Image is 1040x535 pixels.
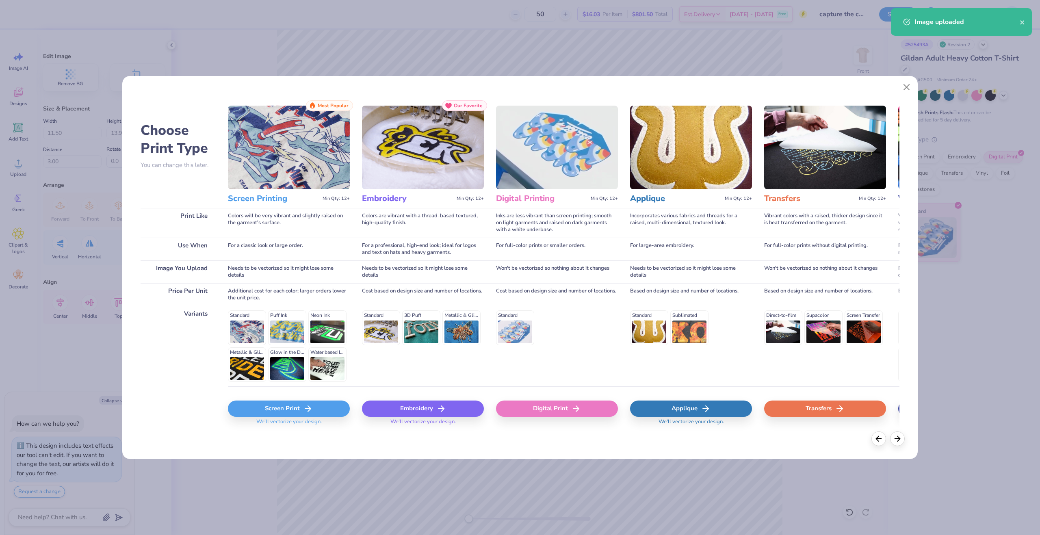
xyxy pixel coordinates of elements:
div: Vibrant colors with a smooth, slightly raised finish; vinyl prints have a consistent texture and ... [898,208,1020,238]
div: Cost based on design size and number of locations. [496,283,618,306]
div: Needs to be vectorized so it might lose some details [630,260,752,283]
div: Won't be vectorized so nothing about it changes [496,260,618,283]
div: Print Like [141,208,216,238]
span: Our Favorite [454,103,483,108]
div: Colors will be very vibrant and slightly raised on the garment's surface. [228,208,350,238]
h2: Choose Print Type [141,121,216,157]
div: Colors are vibrant with a thread-based textured, high-quality finish. [362,208,484,238]
img: Vinyl [898,106,1020,189]
div: Won't be vectorized so nothing about it changes [764,260,886,283]
h3: Applique [630,193,721,204]
span: Min Qty: 12+ [457,196,484,201]
div: Digital Print [496,401,618,417]
div: Applique [630,401,752,417]
img: Digital Printing [496,106,618,189]
div: Needs to be vectorized so it might lose some details [228,260,350,283]
h3: Digital Printing [496,193,587,204]
div: Incorporates various fabrics and threads for a raised, multi-dimensional, textured look. [630,208,752,238]
div: Based on design size and number of locations. [898,283,1020,306]
div: Screen Print [228,401,350,417]
span: Min Qty: 12+ [323,196,350,201]
div: For large-area embroidery. [630,238,752,260]
h3: Transfers [764,193,856,204]
div: Variants [141,306,216,386]
div: Based on design size and number of locations. [764,283,886,306]
h3: Embroidery [362,193,453,204]
img: Applique [630,106,752,189]
div: Needs to be vectorized so it might lose some details [362,260,484,283]
span: We'll vectorize your design. [655,418,727,430]
div: Image You Upload [141,260,216,283]
div: Cost based on design size and number of locations. [362,283,484,306]
img: Screen Printing [228,106,350,189]
div: For a professional, high-end look; ideal for logos and text on hats and heavy garments. [362,238,484,260]
div: For adding personalized custom names and numbers. [898,238,1020,260]
div: Needs to be vectorized so it might lose some details [898,260,1020,283]
div: For full-color prints or smaller orders. [496,238,618,260]
div: Transfers [764,401,886,417]
span: Min Qty: 12+ [725,196,752,201]
div: Vinyl [898,401,1020,417]
h3: Screen Printing [228,193,319,204]
span: Min Qty: 12+ [591,196,618,201]
div: For full-color prints without digital printing. [764,238,886,260]
button: Close [899,80,914,95]
img: Embroidery [362,106,484,189]
div: Inks are less vibrant than screen printing; smooth on light garments and raised on dark garments ... [496,208,618,238]
button: close [1020,17,1025,27]
div: Vibrant colors with a raised, thicker design since it is heat transferred on the garment. [764,208,886,238]
div: Image uploaded [914,17,1020,27]
img: Transfers [764,106,886,189]
div: Embroidery [362,401,484,417]
h3: Vinyl [898,193,990,204]
div: Price Per Unit [141,283,216,306]
div: For a classic look or large order. [228,238,350,260]
span: We'll vectorize your design. [253,418,325,430]
div: Use When [141,238,216,260]
div: Additional cost for each color; larger orders lower the unit price. [228,283,350,306]
span: Most Popular [318,103,349,108]
span: Min Qty: 12+ [859,196,886,201]
span: We'll vectorize your design. [387,418,459,430]
p: You can change this later. [141,162,216,169]
div: Based on design size and number of locations. [630,283,752,306]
